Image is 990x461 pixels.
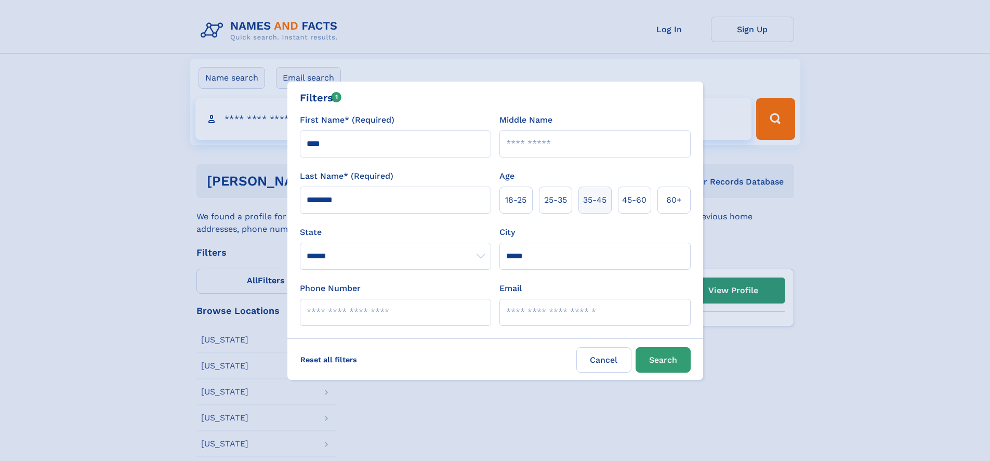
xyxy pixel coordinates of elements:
[622,194,646,206] span: 45‑60
[300,90,342,106] div: Filters
[294,347,364,372] label: Reset all filters
[300,226,491,239] label: State
[636,347,691,373] button: Search
[583,194,606,206] span: 35‑45
[300,282,361,295] label: Phone Number
[300,170,393,182] label: Last Name* (Required)
[499,282,522,295] label: Email
[499,114,552,126] label: Middle Name
[544,194,567,206] span: 25‑35
[499,226,515,239] label: City
[499,170,514,182] label: Age
[666,194,682,206] span: 60+
[505,194,526,206] span: 18‑25
[576,347,631,373] label: Cancel
[300,114,394,126] label: First Name* (Required)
